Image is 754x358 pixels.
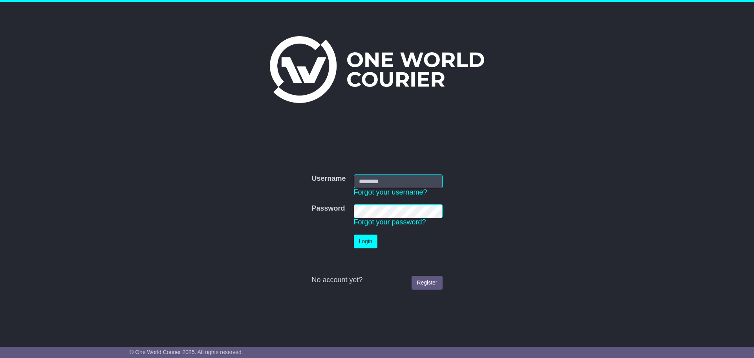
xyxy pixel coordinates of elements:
a: Register [412,276,442,290]
button: Login [354,235,377,248]
label: Password [311,204,345,213]
a: Forgot your username? [354,188,427,196]
label: Username [311,174,346,183]
img: One World [270,36,484,103]
a: Forgot your password? [354,218,426,226]
span: © One World Courier 2025. All rights reserved. [130,349,243,355]
div: No account yet? [311,276,442,285]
